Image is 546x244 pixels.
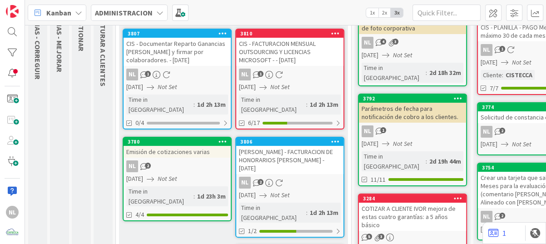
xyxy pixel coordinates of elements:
[248,226,257,236] span: 1/2
[6,206,19,219] div: NL
[6,226,19,239] img: avatar
[128,139,231,145] div: 3780
[239,69,251,80] div: NL
[236,30,343,66] div: 3810CIS - FACTURACION MENSUAL OUTSOURCING Y LICENCIAS MICROSOFT - - [DATE]
[236,138,343,174] div: 3806[PERSON_NAME] - FACTURACION DE HONORARIOS [PERSON_NAME] - [DATE]
[95,8,153,17] b: ADMINISTRACION
[135,210,144,219] span: 4/4
[359,203,466,231] div: COTIZAR A CLIENTE IVOR mejora de estas cuatro garantías: a 5 años básico
[240,139,343,145] div: 3806
[270,83,290,91] i: Not Set
[236,138,343,146] div: 3806
[258,179,263,185] span: 2
[481,44,492,56] div: NL
[359,194,466,231] div: 3284COTIZAR A CLIENTE IVOR mejora de estas cuatro garantías: a 5 años básico
[239,203,306,223] div: Time in [GEOGRAPHIC_DATA]
[124,146,231,158] div: Emisión de cotizaciones varias
[126,82,143,92] span: [DATE]
[499,128,505,134] span: 2
[362,139,378,149] span: [DATE]
[306,208,308,218] span: :
[426,156,427,166] span: :
[412,5,481,21] input: Quick Filter...
[270,191,290,199] i: Not Set
[363,195,466,202] div: 3284
[378,8,391,17] span: 2x
[481,211,492,223] div: NL
[6,5,19,18] img: Visit kanbanzone.com
[490,84,498,93] span: 7/7
[512,58,531,66] i: Not Set
[359,103,466,123] div: Parámetros de fecha para notificación de cobro a los clientes.
[239,177,251,189] div: NL
[128,30,231,37] div: 3807
[502,70,503,80] span: :
[371,175,386,184] span: 11/11
[195,100,228,110] div: 1d 2h 13m
[362,151,426,171] div: Time in [GEOGRAPHIC_DATA]
[481,139,497,149] span: [DATE]
[362,125,373,137] div: NL
[359,37,466,49] div: NL
[359,95,466,123] div: 3792Parámetros de fecha para notificación de cobro a los clientes.
[481,70,502,80] div: Cliente
[248,118,260,128] span: 6/17
[145,71,151,77] span: 1
[481,224,497,234] span: [DATE]
[239,190,256,200] span: [DATE]
[393,139,412,148] i: Not Set
[308,208,341,218] div: 1d 2h 13m
[126,174,143,184] span: [DATE]
[158,174,177,183] i: Not Set
[362,50,378,60] span: [DATE]
[499,46,505,52] span: 1
[195,191,228,201] div: 1d 23h 3m
[308,100,341,110] div: 1d 2h 13m
[158,83,177,91] i: Not Set
[236,146,343,174] div: [PERSON_NAME] - FACTURACION DE HONORARIOS [PERSON_NAME] - [DATE]
[427,68,463,78] div: 2d 18h 32m
[499,213,505,219] span: 2
[391,8,403,17] span: 3x
[194,191,195,201] span: :
[46,7,71,18] span: Kanban
[359,125,466,137] div: NL
[481,58,497,67] span: [DATE]
[481,126,492,138] div: NL
[236,38,343,66] div: CIS - FACTURACION MENSUAL OUTSOURCING Y LICENCIAS MICROSOFT - - [DATE]
[359,95,466,103] div: 3792
[124,38,231,66] div: CIS - Documentar Reparto Ganancias [PERSON_NAME] y firmar por colaboradores. - [DATE]
[362,37,373,49] div: NL
[258,71,263,77] span: 1
[194,100,195,110] span: :
[378,234,384,239] span: 3
[380,127,386,133] span: 1
[126,69,138,80] div: NL
[126,95,194,115] div: Time in [GEOGRAPHIC_DATA]
[124,138,231,158] div: 3780Emisión de cotizaciones varias
[427,156,463,166] div: 2d 19h 44m
[366,8,378,17] span: 1x
[426,68,427,78] span: :
[124,30,231,38] div: 3807
[366,234,372,239] span: 5
[392,39,398,45] span: 3
[380,39,386,45] span: 4
[503,70,535,80] div: CISTECCA
[240,30,343,37] div: 3810
[393,51,412,59] i: Not Set
[512,140,531,148] i: Not Set
[363,95,466,102] div: 3792
[236,69,343,80] div: NL
[124,69,231,80] div: NL
[236,177,343,189] div: NL
[359,194,466,203] div: 3284
[239,82,256,92] span: [DATE]
[145,163,151,169] span: 2
[126,186,194,206] div: Time in [GEOGRAPHIC_DATA]
[124,138,231,146] div: 3780
[239,95,306,115] div: Time in [GEOGRAPHIC_DATA]
[124,30,231,66] div: 3807CIS - Documentar Reparto Ganancias [PERSON_NAME] y firmar por colaboradores. - [DATE]
[124,160,231,172] div: NL
[126,160,138,172] div: NL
